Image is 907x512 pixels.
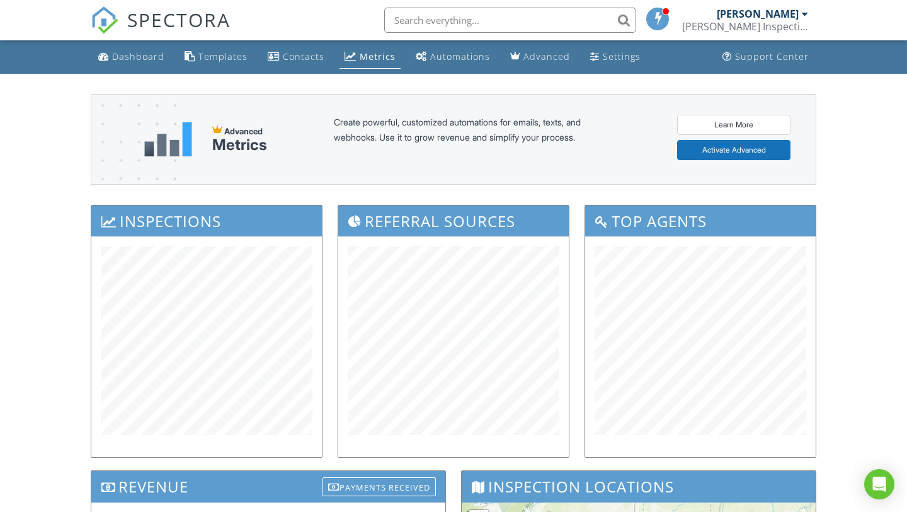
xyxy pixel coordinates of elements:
[682,20,808,33] div: Chadwick Inspection Services, LLC
[91,206,322,236] h3: Inspections
[263,45,329,69] a: Contacts
[180,45,253,69] a: Templates
[93,45,169,69] a: Dashboard
[717,45,814,69] a: Support Center
[91,95,176,234] img: advanced-banner-bg-f6ff0eecfa0ee76150a1dea9fec4b49f333892f74bc19f1b897a312d7a1b2ff3.png
[144,122,192,156] img: metrics-aadfce2e17a16c02574e7fc40e4d6b8174baaf19895a402c862ea781aae8ef5b.svg
[864,469,894,499] div: Open Intercom Messenger
[322,474,436,495] a: Payments Received
[112,50,164,62] div: Dashboard
[91,17,231,44] a: SPECTORA
[430,50,490,62] div: Automations
[322,477,436,496] div: Payments Received
[411,45,495,69] a: Automations (Basic)
[212,136,267,154] div: Metrics
[735,50,809,62] div: Support Center
[462,471,816,502] h3: Inspection Locations
[127,6,231,33] span: SPECTORA
[91,6,118,34] img: The Best Home Inspection Software - Spectora
[91,471,445,502] h3: Revenue
[338,206,569,236] h3: Referral Sources
[384,8,636,33] input: Search everything...
[360,50,396,62] div: Metrics
[717,8,799,20] div: [PERSON_NAME]
[224,126,263,136] span: Advanced
[677,115,790,135] a: Learn More
[585,45,646,69] a: Settings
[603,50,641,62] div: Settings
[523,50,570,62] div: Advanced
[334,115,611,164] div: Create powerful, customized automations for emails, texts, and webhooks. Use it to grow revenue a...
[505,45,575,69] a: Advanced
[339,45,401,69] a: Metrics
[585,206,816,236] h3: Top Agents
[283,50,324,62] div: Contacts
[677,140,790,160] a: Activate Advanced
[198,50,248,62] div: Templates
